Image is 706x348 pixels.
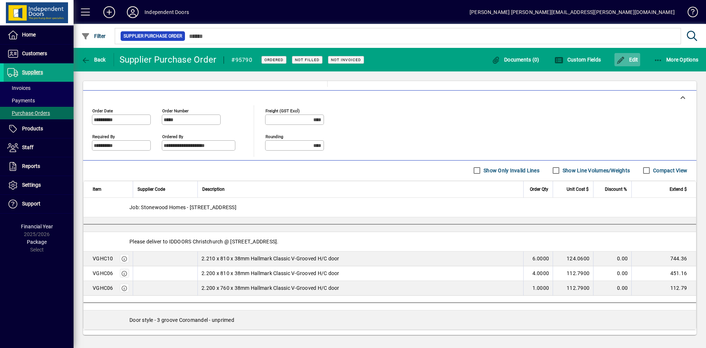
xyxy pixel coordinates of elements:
span: Extend $ [670,185,687,193]
span: More Options [654,57,699,63]
a: Purchase Orders [4,107,74,119]
a: Support [4,195,74,213]
button: Documents (0) [490,53,541,66]
span: Discount % [605,185,627,193]
span: Supplier Purchase Order [124,32,182,40]
label: Show Line Volumes/Weights [561,167,630,174]
span: Ordered [264,57,284,62]
span: Custom Fields [555,57,601,63]
label: Compact View [652,167,687,174]
a: Reports [4,157,74,176]
td: 112.7900 [553,266,593,281]
a: Products [4,120,74,138]
div: Please deliver to IDDOORS Christchurch @ [STREET_ADDRESS]. [83,232,696,251]
div: Door style - 3 groove Coromandel - unprimed [83,310,696,330]
a: Payments [4,94,74,107]
button: More Options [652,53,700,66]
div: Supplier Purchase Order [120,54,217,66]
span: Staff [22,144,33,150]
a: Customers [4,45,74,63]
td: 112.7900 [553,281,593,296]
span: 2.200 x 760 x 38mm Hallmark Classic V-Grooved H/C door [202,284,339,292]
a: Home [4,26,74,44]
mat-label: Order date [92,108,113,113]
span: Filter [81,33,106,39]
button: Profile [121,6,145,19]
span: Supplier Code [138,185,165,193]
button: Filter [79,29,108,43]
span: Support [22,201,40,207]
a: Invoices [4,82,74,94]
span: Back [81,57,106,63]
span: Order Qty [530,185,548,193]
a: Staff [4,138,74,157]
td: 112.79 [631,281,696,296]
div: VGHC10 [93,255,113,262]
span: Financial Year [21,224,53,229]
mat-label: Required by [92,134,115,139]
td: 4.0000 [523,266,553,281]
span: Not Filled [295,57,320,62]
app-page-header-button: Back [74,53,114,66]
span: Customers [22,50,47,56]
div: VGHC06 [93,284,113,292]
span: 2.210 x 810 x 38mm Hallmark Classic V-Grooved H/C door [202,255,339,262]
span: Unit Cost $ [567,185,589,193]
span: Products [22,126,43,131]
span: Suppliers [22,69,43,75]
label: Show Only Invalid Lines [482,167,539,174]
td: 6.0000 [523,252,553,266]
span: Not Invoiced [331,57,361,62]
span: Description [202,185,225,193]
span: Payments [7,98,35,103]
div: Independent Doors [145,6,189,18]
div: #95790 [231,54,252,66]
mat-label: Freight (GST excl) [265,108,300,113]
div: Job: Stonewood Homes - [STREET_ADDRESS] [83,198,696,217]
span: Reports [22,163,40,169]
td: 0.00 [593,281,631,296]
div: [PERSON_NAME] [PERSON_NAME][EMAIL_ADDRESS][PERSON_NAME][DOMAIN_NAME] [470,6,675,18]
span: Documents (0) [492,57,539,63]
a: Knowledge Base [682,1,697,25]
td: 451.16 [631,266,696,281]
button: Back [79,53,108,66]
span: Settings [22,182,41,188]
td: 0.00 [593,252,631,266]
span: Package [27,239,47,245]
span: Home [22,32,36,38]
td: 744.36 [631,252,696,266]
td: 0.00 [593,266,631,281]
span: Purchase Orders [7,110,50,116]
span: Invoices [7,85,31,91]
a: Settings [4,176,74,194]
td: 1.0000 [523,281,553,296]
span: Item [93,185,101,193]
mat-label: Ordered by [162,134,183,139]
mat-label: Order number [162,108,189,113]
mat-label: Rounding [265,134,283,139]
button: Edit [614,53,640,66]
span: Edit [616,57,638,63]
span: 2.200 x 810 x 38mm Hallmark Classic V-Grooved H/C door [202,270,339,277]
div: VGHC06 [93,270,113,277]
button: Add [97,6,121,19]
td: 124.0600 [553,252,593,266]
button: Custom Fields [553,53,603,66]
